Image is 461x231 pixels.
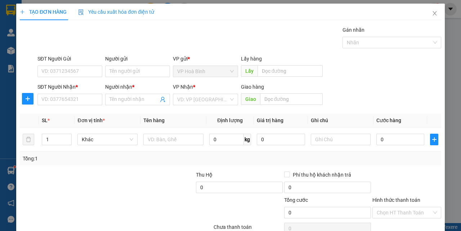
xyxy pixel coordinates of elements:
span: TẠO ĐƠN HÀNG [20,9,67,15]
label: Gán nhãn [343,27,364,33]
img: icon [78,9,84,15]
span: user-add [160,97,166,102]
span: VP Hoà Bình [177,66,233,77]
th: Ghi chú [308,114,373,128]
span: SL [42,117,48,123]
span: Lấy [241,65,257,77]
span: Đơn vị tính [77,117,104,123]
span: Thu Hộ [196,172,212,178]
span: Giao [241,93,260,105]
div: SĐT Người Nhận [37,83,102,91]
span: Phí thu hộ khách nhận trả [290,171,354,179]
span: VP Nhận [173,84,193,90]
span: plus [430,137,438,142]
span: Giao hàng [241,84,264,90]
label: Hình thức thanh toán [372,197,420,203]
div: SĐT Người Gửi [37,55,102,63]
span: Tổng cước [284,197,308,203]
input: Dọc đường [257,65,322,77]
span: Lấy hàng [241,56,261,62]
button: plus [22,93,33,105]
span: Yêu cầu xuất hóa đơn điện tử [78,9,154,15]
span: Khác [82,134,133,145]
div: Tổng: 1 [23,155,179,163]
input: Dọc đường [260,93,322,105]
span: Định lượng [217,117,243,123]
span: plus [22,96,33,102]
input: VD: Bàn, Ghế [143,134,203,145]
span: Tên hàng [143,117,165,123]
span: kg [244,134,251,145]
button: Close [425,4,445,24]
span: close [432,10,438,16]
span: Cước hàng [376,117,401,123]
input: Ghi Chú [310,134,371,145]
button: delete [23,134,34,145]
span: plus [20,9,25,14]
div: Người gửi [105,55,170,63]
div: VP gửi [173,55,238,63]
span: Giá trị hàng [257,117,283,123]
button: plus [430,134,438,145]
input: 0 [257,134,305,145]
div: Người nhận [105,83,170,91]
